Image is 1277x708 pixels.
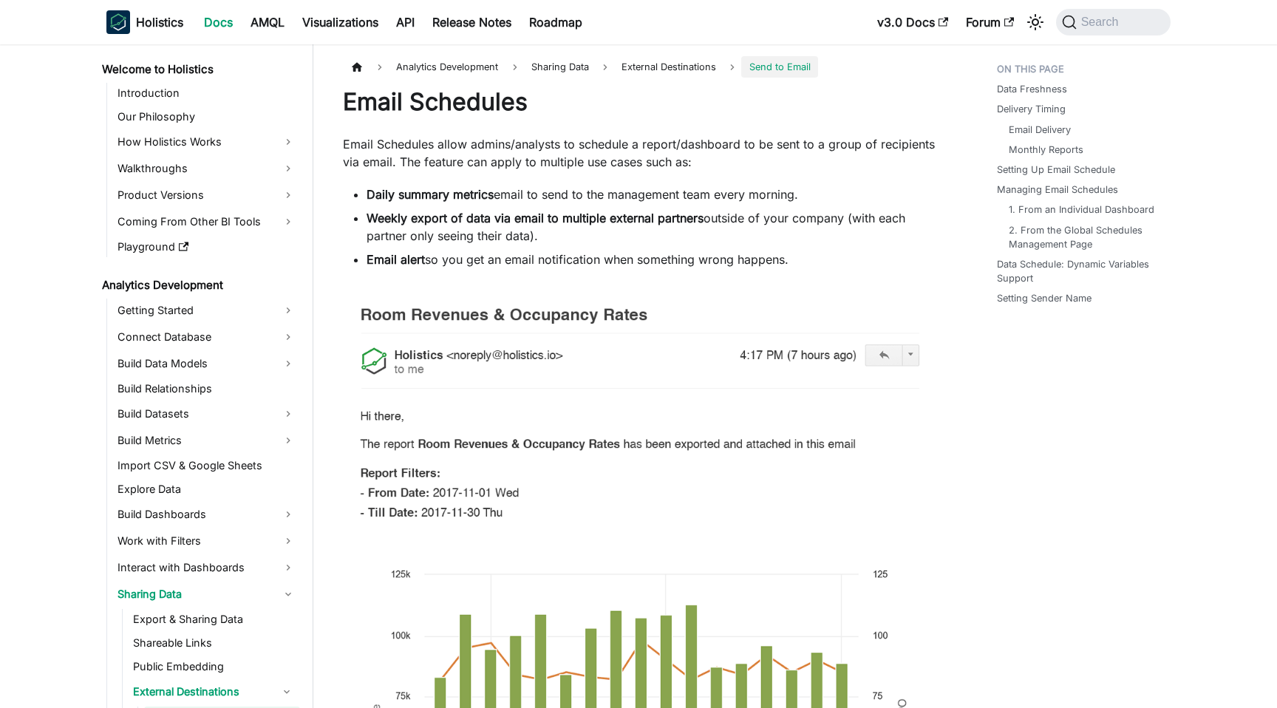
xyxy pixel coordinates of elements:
a: Docs [195,10,242,34]
strong: Email alert [367,252,425,267]
span: Sharing Data [524,56,596,78]
a: Import CSV & Google Sheets [113,455,300,476]
a: Build Datasets [113,402,300,426]
a: Shareable Links [129,633,300,653]
a: Explore Data [113,479,300,500]
a: AMQL [242,10,293,34]
a: Connect Database [113,325,300,349]
a: 2. From the Global Schedules Management Page [1009,223,1156,251]
a: 1. From an Individual Dashboard [1009,202,1154,217]
a: How Holistics Works [113,130,300,154]
a: v3.0 Docs [868,10,957,34]
a: Product Versions [113,183,300,207]
a: External Destinations [129,680,273,704]
a: Analytics Development [98,275,300,296]
h1: Email Schedules [343,87,938,117]
a: Work with Filters [113,529,300,553]
nav: Docs sidebar [92,44,313,708]
a: Introduction [113,83,300,103]
a: Build Relationships [113,378,300,399]
a: Email Delivery [1009,123,1071,137]
li: outside of your company (with each partner only seeing their data). [367,209,938,245]
button: Collapse sidebar category 'External Destinations' [273,680,300,704]
a: Data Schedule: Dynamic Variables Support [997,257,1162,285]
a: Home page [343,56,371,78]
a: Setting Sender Name [997,291,1092,305]
a: Monthly Reports [1009,143,1083,157]
button: Search (Command+K) [1056,9,1171,35]
li: email to send to the management team every morning. [367,185,938,203]
img: Holistics [106,10,130,34]
a: Walkthroughs [113,157,300,180]
a: Playground [113,236,300,257]
li: so you get an email notification when something wrong happens. [367,251,938,268]
a: Setting Up Email Schedule [997,163,1115,177]
a: Roadmap [520,10,591,34]
span: Search [1077,16,1128,29]
a: Our Philosophy [113,106,300,127]
a: Build Dashboards [113,503,300,526]
a: Export & Sharing Data [129,609,300,630]
nav: Breadcrumbs [343,56,938,78]
a: Data Freshness [997,82,1067,96]
strong: Weekly export of data via email to multiple external partners [367,211,704,225]
a: Managing Email Schedules [997,183,1118,197]
a: API [387,10,423,34]
span: Analytics Development [389,56,505,78]
a: Interact with Dashboards [113,556,300,579]
button: Switch between dark and light mode (currently system mode) [1024,10,1047,34]
a: Build Data Models [113,352,300,375]
a: Release Notes [423,10,520,34]
p: Email Schedules allow admins/analysts to schedule a report/dashboard to be sent to a group of rec... [343,135,938,171]
strong: Daily summary metrics [367,187,494,202]
a: Build Metrics [113,429,300,452]
a: Public Embedding [129,656,300,677]
a: Coming From Other BI Tools [113,210,300,234]
a: External Destinations [614,56,723,78]
a: Welcome to Holistics [98,59,300,80]
a: Sharing Data [113,582,300,606]
span: Send to Email [741,56,817,78]
a: HolisticsHolisticsHolistics [106,10,183,34]
a: Forum [957,10,1023,34]
a: Getting Started [113,299,300,322]
span: External Destinations [622,61,716,72]
a: Visualizations [293,10,387,34]
b: Holistics [136,13,183,31]
a: Delivery Timing [997,102,1066,116]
